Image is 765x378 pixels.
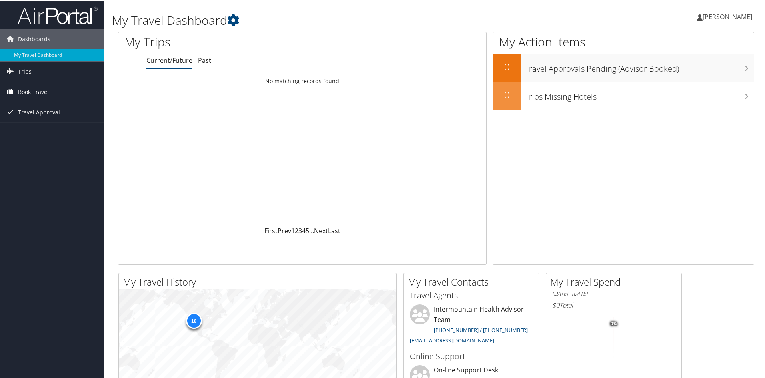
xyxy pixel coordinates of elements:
tspan: 0% [611,321,617,326]
h2: 0 [493,87,521,101]
div: 18 [186,312,202,328]
span: Travel Approval [18,102,60,122]
span: Book Travel [18,81,49,101]
span: [PERSON_NAME] [703,12,752,20]
a: Next [314,226,328,234]
h6: [DATE] - [DATE] [552,289,675,297]
a: Current/Future [146,55,192,64]
h6: Total [552,300,675,309]
h2: My Travel History [123,274,396,288]
h3: Travel Approvals Pending (Advisor Booked) [525,58,754,74]
h2: My Travel Spend [550,274,681,288]
a: Last [328,226,340,234]
a: 4 [302,226,306,234]
h3: Travel Agents [410,289,533,300]
h1: My Trips [124,33,327,50]
td: No matching records found [118,73,486,88]
span: $0 [552,300,559,309]
a: [EMAIL_ADDRESS][DOMAIN_NAME] [410,336,494,343]
span: Trips [18,61,32,81]
a: First [264,226,278,234]
a: 5 [306,226,309,234]
a: 3 [298,226,302,234]
a: 1 [291,226,295,234]
h3: Trips Missing Hotels [525,86,754,102]
a: [PERSON_NAME] [697,4,760,28]
h1: My Travel Dashboard [112,11,544,28]
a: 2 [295,226,298,234]
h2: My Travel Contacts [408,274,539,288]
a: [PHONE_NUMBER] / [PHONE_NUMBER] [434,326,528,333]
h1: My Action Items [493,33,754,50]
a: 0Travel Approvals Pending (Advisor Booked) [493,53,754,81]
span: Dashboards [18,28,50,48]
a: 0Trips Missing Hotels [493,81,754,109]
span: … [309,226,314,234]
a: Past [198,55,211,64]
img: airportal-logo.png [18,5,98,24]
li: Intermountain Health Advisor Team [406,304,537,346]
a: Prev [278,226,291,234]
h3: Online Support [410,350,533,361]
h2: 0 [493,59,521,73]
